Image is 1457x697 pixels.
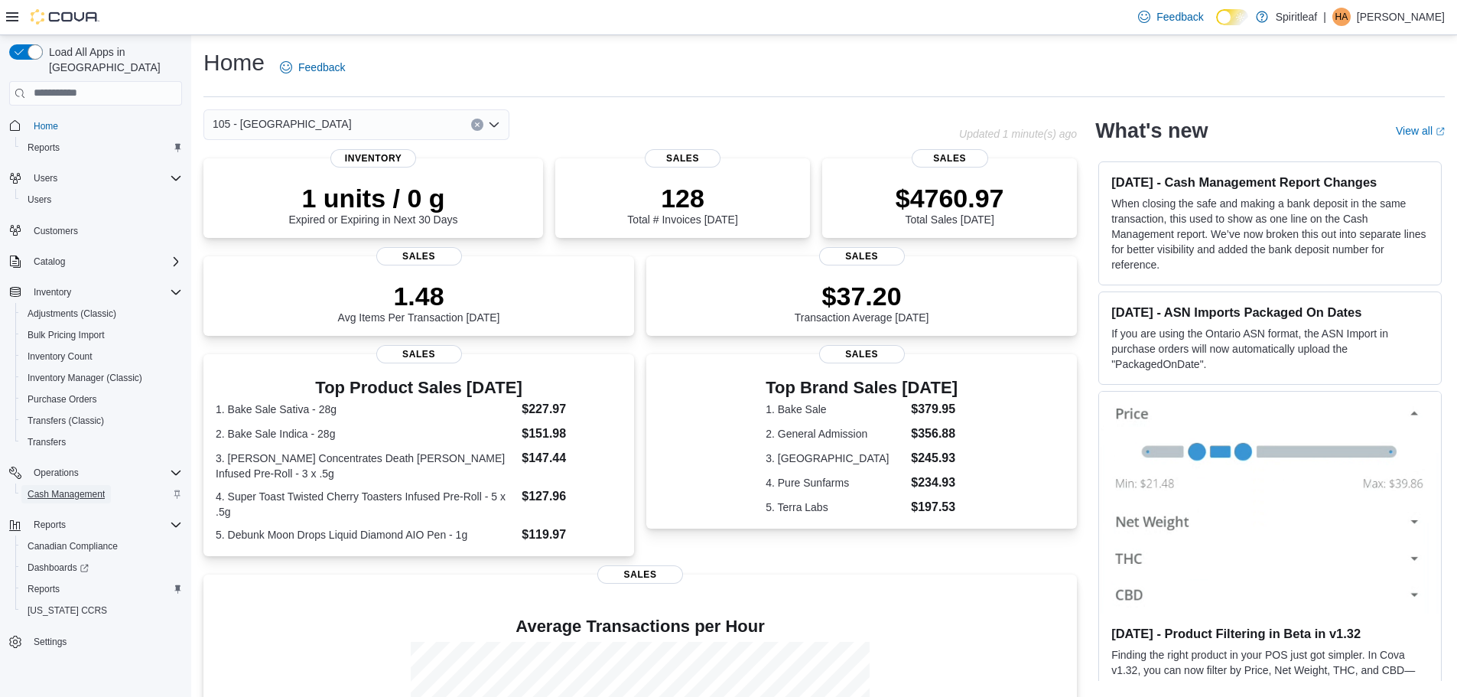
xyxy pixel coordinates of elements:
[912,149,988,168] span: Sales
[216,617,1065,636] h4: Average Transactions per Hour
[795,281,929,324] div: Transaction Average [DATE]
[34,286,71,298] span: Inventory
[34,256,65,268] span: Catalog
[28,308,116,320] span: Adjustments (Classic)
[21,390,103,409] a: Purchase Orders
[627,183,737,226] div: Total # Invoices [DATE]
[21,191,182,209] span: Users
[376,345,462,363] span: Sales
[819,247,905,265] span: Sales
[3,220,188,242] button: Customers
[795,281,929,311] p: $37.20
[959,128,1077,140] p: Updated 1 minute(s) ago
[1132,2,1209,32] a: Feedback
[1396,125,1445,137] a: View allExternal link
[21,369,148,387] a: Inventory Manager (Classic)
[522,425,622,443] dd: $151.98
[28,516,72,534] button: Reports
[28,350,93,363] span: Inventory Count
[15,303,188,324] button: Adjustments (Classic)
[298,60,345,75] span: Feedback
[28,372,142,384] span: Inventory Manager (Classic)
[28,415,104,427] span: Transfers (Classic)
[15,346,188,367] button: Inventory Count
[21,559,182,577] span: Dashboards
[911,449,958,467] dd: $245.93
[34,519,66,531] span: Reports
[28,562,89,574] span: Dashboards
[216,426,515,441] dt: 2. Bake Sale Indica - 28g
[21,485,182,503] span: Cash Management
[28,117,64,135] a: Home
[28,464,182,482] span: Operations
[31,9,99,24] img: Cova
[28,583,60,595] span: Reports
[21,601,182,620] span: Washington CCRS
[522,400,622,419] dd: $227.97
[28,488,105,500] span: Cash Management
[21,191,57,209] a: Users
[21,412,110,430] a: Transfers (Classic)
[216,489,515,519] dt: 4. Super Toast Twisted Cherry Toasters Infused Pre-Roll - 5 x .5g
[34,636,67,648] span: Settings
[28,116,182,135] span: Home
[21,390,182,409] span: Purchase Orders
[28,252,182,271] span: Catalog
[488,119,500,131] button: Open list of options
[597,565,683,584] span: Sales
[21,347,182,366] span: Inventory Count
[15,389,188,410] button: Purchase Orders
[15,536,188,557] button: Canadian Compliance
[28,222,84,240] a: Customers
[766,475,905,490] dt: 4. Pure Sunfarms
[911,474,958,492] dd: $234.93
[21,138,66,157] a: Reports
[376,247,462,265] span: Sales
[3,251,188,272] button: Catalog
[9,109,182,693] nav: Complex example
[28,194,51,206] span: Users
[471,119,483,131] button: Clear input
[1111,626,1429,641] h3: [DATE] - Product Filtering in Beta in v1.32
[522,449,622,467] dd: $147.44
[1111,196,1429,272] p: When closing the safe and making a bank deposit in the same transaction, this used to show as one...
[766,500,905,515] dt: 5. Terra Labs
[34,172,57,184] span: Users
[1276,8,1317,26] p: Spiritleaf
[21,580,182,598] span: Reports
[21,601,113,620] a: [US_STATE] CCRS
[627,183,737,213] p: 128
[21,326,182,344] span: Bulk Pricing Import
[338,281,500,311] p: 1.48
[645,149,721,168] span: Sales
[1111,326,1429,372] p: If you are using the Ontario ASN format, the ASN Import in purchase orders will now automatically...
[216,527,515,542] dt: 5. Debunk Moon Drops Liquid Diamond AIO Pen - 1g
[330,149,416,168] span: Inventory
[21,580,66,598] a: Reports
[522,526,622,544] dd: $119.97
[766,402,905,417] dt: 1. Bake Sale
[21,305,122,323] a: Adjustments (Classic)
[1323,8,1326,26] p: |
[21,559,95,577] a: Dashboards
[216,451,515,481] dt: 3. [PERSON_NAME] Concentrates Death [PERSON_NAME] Infused Pre-Roll - 3 x .5g
[522,487,622,506] dd: $127.96
[911,498,958,516] dd: $197.53
[1216,25,1217,26] span: Dark Mode
[43,44,182,75] span: Load All Apps in [GEOGRAPHIC_DATA]
[1332,8,1351,26] div: Holly A
[1436,127,1445,136] svg: External link
[15,600,188,621] button: [US_STATE] CCRS
[28,329,105,341] span: Bulk Pricing Import
[28,283,77,301] button: Inventory
[1357,8,1445,26] p: [PERSON_NAME]
[819,345,905,363] span: Sales
[1216,9,1248,25] input: Dark Mode
[216,402,515,417] dt: 1. Bake Sale Sativa - 28g
[21,537,182,555] span: Canadian Compliance
[28,393,97,405] span: Purchase Orders
[3,630,188,653] button: Settings
[28,169,182,187] span: Users
[1095,119,1208,143] h2: What's new
[28,632,182,651] span: Settings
